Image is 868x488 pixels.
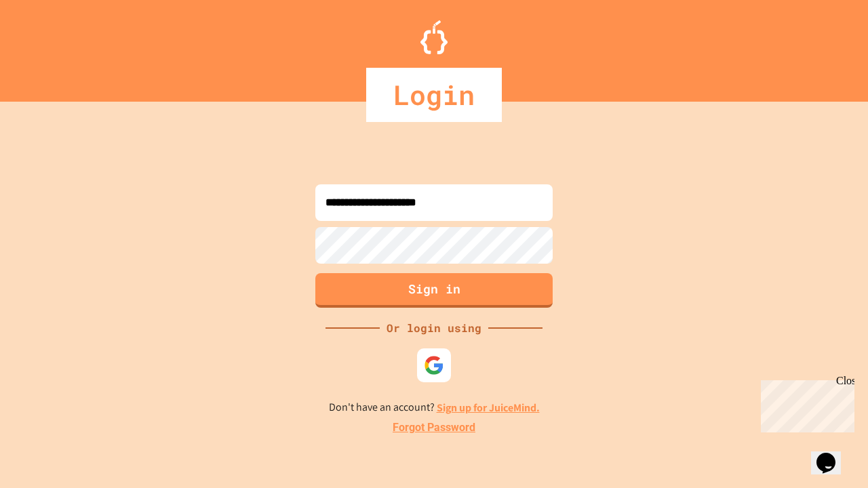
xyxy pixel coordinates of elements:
div: Or login using [380,320,488,336]
iframe: chat widget [811,434,854,474]
p: Don't have an account? [329,399,540,416]
div: Chat with us now!Close [5,5,94,86]
div: Login [366,68,502,122]
button: Sign in [315,273,553,308]
img: google-icon.svg [424,355,444,375]
a: Sign up for JuiceMind. [437,401,540,415]
iframe: chat widget [755,375,854,432]
img: Logo.svg [420,20,448,54]
a: Forgot Password [393,420,475,436]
